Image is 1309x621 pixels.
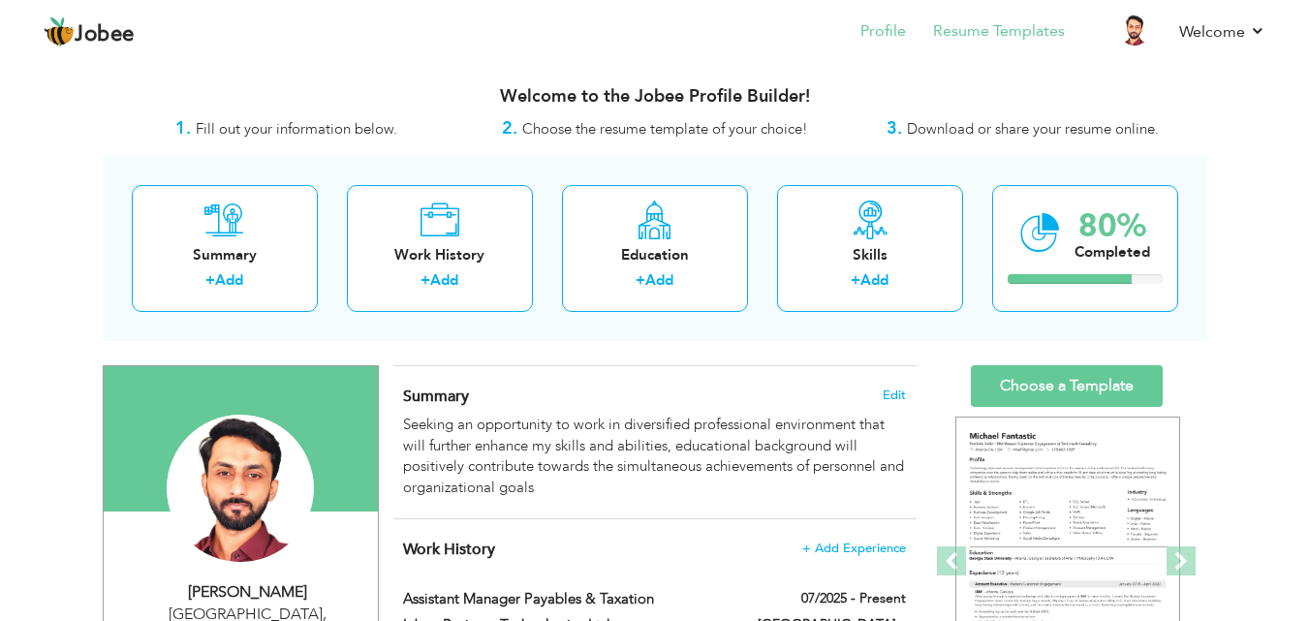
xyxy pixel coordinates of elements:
label: Assistant Manager Payables & Taxation [403,589,729,609]
span: + Add Experience [802,542,906,555]
label: + [636,270,645,291]
div: Skills [793,245,948,265]
span: Download or share your resume online. [907,119,1159,139]
strong: 2. [502,116,517,140]
span: Fill out your information below. [196,119,397,139]
div: Work History [362,245,517,265]
a: Welcome [1179,20,1265,44]
a: Add [430,270,458,290]
a: Add [215,270,243,290]
span: Summary [403,386,469,407]
img: Profile Img [1119,15,1150,46]
div: Education [577,245,732,265]
span: Work History [403,539,495,560]
div: Seeking an opportunity to work in diversified professional environment that will further enhance ... [403,415,905,498]
h4: This helps to show the companies you have worked for. [403,540,905,559]
a: Profile [860,20,906,43]
label: + [205,270,215,291]
strong: 3. [887,116,902,140]
strong: 1. [175,116,191,140]
span: Jobee [75,24,135,46]
h3: Welcome to the Jobee Profile Builder! [103,87,1207,107]
div: Completed [1075,242,1150,263]
span: Edit [883,388,906,402]
h4: Adding a summary is a quick and easy way to highlight your experience and interests. [403,387,905,406]
label: + [421,270,430,291]
span: Choose the resume template of your choice! [522,119,808,139]
a: Resume Templates [933,20,1065,43]
div: 80% [1075,210,1150,242]
a: Add [860,270,888,290]
img: jobee.io [44,16,75,47]
a: Jobee [44,16,135,47]
a: Choose a Template [971,365,1163,407]
div: [PERSON_NAME] [118,581,378,604]
label: + [851,270,860,291]
a: Add [645,270,673,290]
img: Irshad Abbasi [167,415,314,562]
label: 07/2025 - Present [801,589,906,608]
div: Summary [147,245,302,265]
